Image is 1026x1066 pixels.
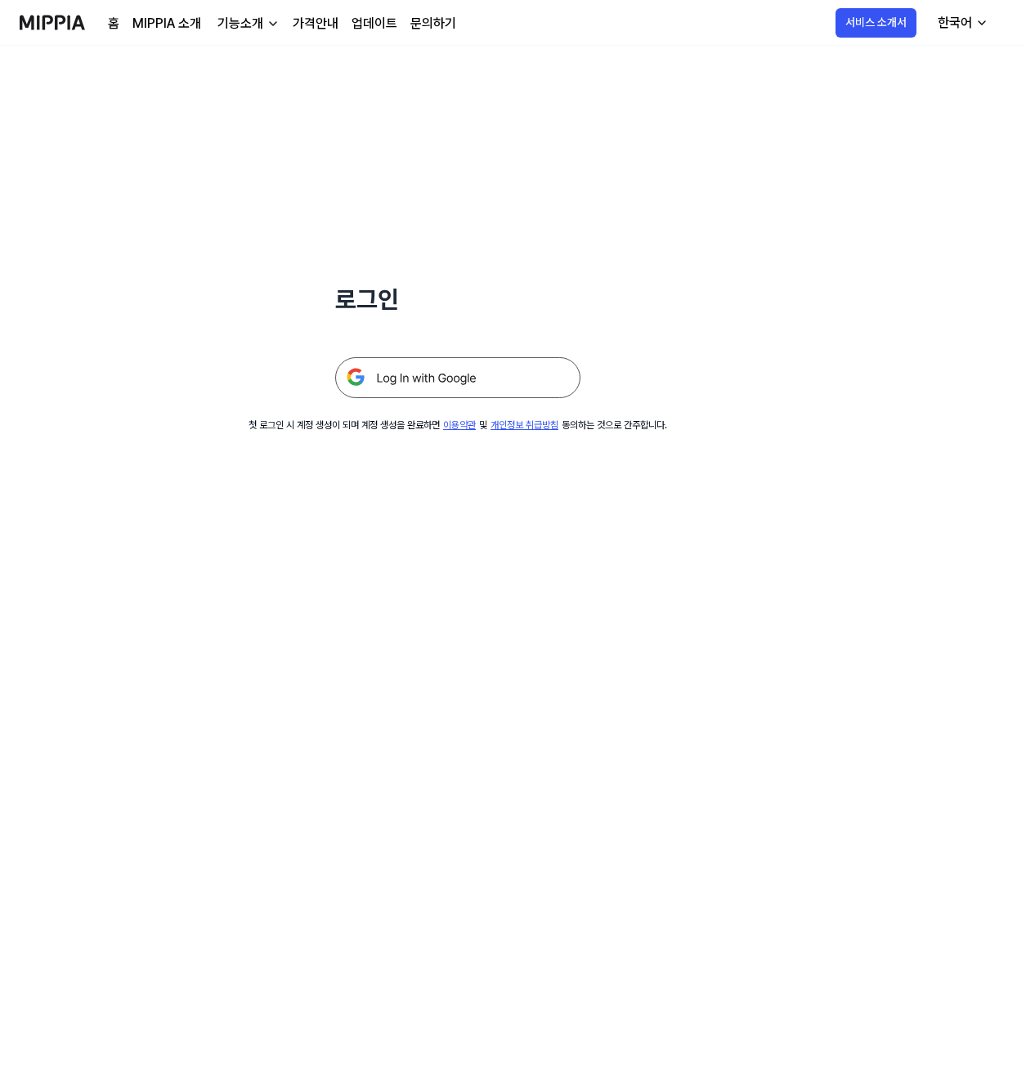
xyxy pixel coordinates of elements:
h1: 로그인 [335,281,580,318]
button: 서비스 소개서 [836,8,916,38]
a: 이용약관 [443,419,476,431]
a: 개인정보 취급방침 [491,419,558,431]
button: 기능소개 [214,14,280,34]
a: 업데이트 [352,14,397,34]
div: 한국어 [934,13,975,33]
img: down [267,17,280,30]
div: 첫 로그인 시 계정 생성이 되며 계정 생성을 완료하면 및 동의하는 것으로 간주합니다. [249,418,667,432]
div: 기능소개 [214,14,267,34]
button: 한국어 [925,7,998,39]
img: 구글 로그인 버튼 [335,357,580,398]
a: 문의하기 [410,14,456,34]
a: MIPPIA 소개 [132,14,201,34]
a: 가격안내 [293,14,338,34]
a: 홈 [108,14,119,34]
